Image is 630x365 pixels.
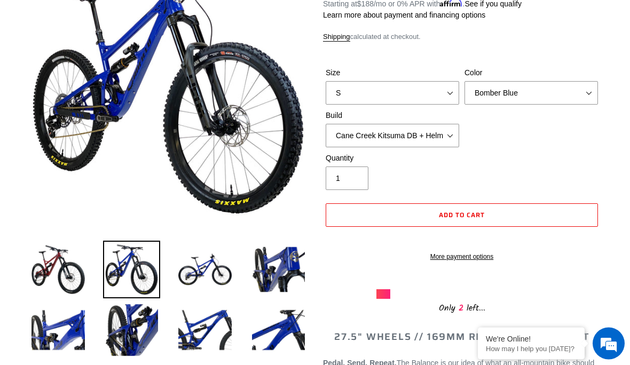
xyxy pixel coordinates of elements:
span: 2 [455,302,467,315]
h2: 27.5" WHEELS // 169MM REAR // 170MM FRONT [323,332,601,344]
label: Size [326,68,459,79]
img: Load image into Gallery viewer, BALANCE - Complete Bike [250,302,308,360]
a: More payment options [326,252,598,262]
div: We're Online! [486,335,577,343]
div: Only left... [376,299,547,316]
textarea: Type your message and hit 'Enter' [5,248,203,285]
span: Add to cart [439,210,485,220]
img: Load image into Gallery viewer, BALANCE - Complete Bike [29,241,87,299]
label: Quantity [326,153,459,164]
a: Shipping [323,33,350,42]
img: Load image into Gallery viewer, BALANCE - Complete Bike [250,241,308,299]
div: Minimize live chat window [175,5,201,31]
div: Navigation go back [12,59,28,75]
label: Build [326,110,459,122]
p: How may I help you today? [486,345,577,353]
div: Chat with us now [72,60,195,74]
label: Color [464,68,598,79]
img: Load image into Gallery viewer, BALANCE - Complete Bike [103,302,161,360]
span: We're online! [62,113,147,220]
img: Load image into Gallery viewer, BALANCE - Complete Bike [29,302,87,360]
img: Load image into Gallery viewer, BALANCE - Complete Bike [176,302,234,360]
a: Learn more about payment and financing options [323,11,485,20]
div: calculated at checkout. [323,32,601,43]
button: Add to cart [326,204,598,227]
img: d_696896380_company_1647369064580_696896380 [34,53,61,80]
img: Load image into Gallery viewer, BALANCE - Complete Bike [176,241,234,299]
img: Load image into Gallery viewer, BALANCE - Complete Bike [103,241,161,299]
